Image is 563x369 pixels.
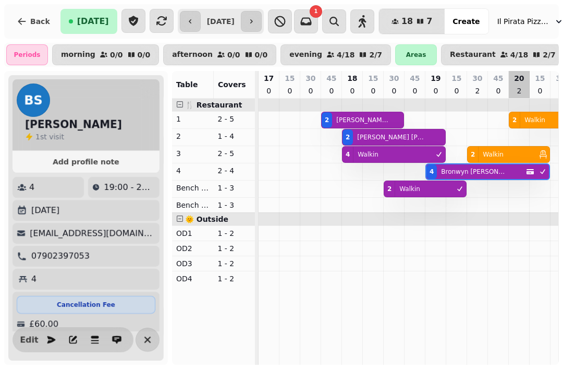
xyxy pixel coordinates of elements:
p: OD1 [176,228,210,239]
p: 0 / 0 [138,51,151,58]
span: Create [452,18,480,25]
p: 4 [31,273,36,285]
button: evening4/182/7 [280,44,391,65]
div: Periods [6,44,48,65]
p: 4 [176,165,210,176]
p: Bronwyn [PERSON_NAME] [441,168,507,176]
p: 0 [265,86,273,96]
p: OD4 [176,273,210,284]
p: 1 - 2 [217,228,251,239]
p: 45 [493,73,503,84]
span: Back [30,18,50,25]
p: 15 [535,73,545,84]
div: 4 [346,150,350,159]
p: afternoon [172,51,213,59]
button: Add profile note [17,155,155,169]
p: 2 - 4 [217,165,251,176]
span: Covers [218,80,246,89]
p: [PERSON_NAME] Baddeley [336,116,389,124]
p: 0 [452,86,461,96]
p: Walkin [524,116,545,124]
p: 30 [305,73,315,84]
p: 45 [410,73,420,84]
p: 1 - 2 [217,258,251,269]
p: OD2 [176,243,210,254]
div: 2 [512,116,517,124]
p: 1 - 3 [217,200,251,210]
p: 07902397053 [31,250,90,263]
span: BS [24,94,43,106]
p: 0 [307,86,315,96]
p: 4 / 18 [510,51,528,58]
p: 0 [432,86,440,96]
p: 0 / 0 [227,51,240,58]
p: 0 [536,86,544,96]
p: morning [61,51,95,59]
p: 2 / 7 [543,51,556,58]
p: 45 [326,73,336,84]
p: 1 - 3 [217,183,251,193]
p: evening [289,51,322,59]
p: 2 [176,131,210,141]
p: Walkin [358,150,378,159]
button: morning0/00/0 [52,44,159,65]
p: 2 - 5 [217,114,251,124]
p: 0 [327,86,336,96]
p: 0 [369,86,377,96]
button: Edit [19,329,40,350]
p: 1 - 2 [217,273,251,284]
p: 18 [347,73,357,84]
p: 30 [389,73,399,84]
p: 1 [176,114,210,124]
button: 187 [379,9,445,34]
div: 2 [325,116,329,124]
span: Table [176,80,198,89]
p: 0 [411,86,419,96]
span: st [40,133,49,141]
p: 4 / 18 [337,51,354,58]
p: 0 [494,86,503,96]
p: [DATE] [31,204,59,217]
p: 19:00 - 20:30 [104,181,155,194]
p: 15 [368,73,378,84]
p: 2 / 7 [369,51,382,58]
p: OD3 [176,258,210,269]
p: Bench Right [176,200,210,210]
div: 4 [430,168,434,176]
p: 15 [451,73,461,84]
button: afternoon0/00/0 [163,44,276,65]
p: visit [35,132,64,142]
span: 18 [401,17,413,26]
div: Areas [395,44,437,65]
p: Walkin [399,185,420,193]
p: 30 [472,73,482,84]
p: 0 [390,86,398,96]
p: [EMAIL_ADDRESS][DOMAIN_NAME] [30,227,155,240]
p: £60.00 [29,318,58,330]
h2: [PERSON_NAME] [25,117,122,132]
p: 2 - 5 [217,148,251,159]
span: 🍴 Restaurant [185,101,242,109]
p: 20 [514,73,524,84]
span: 🌞 Outside [185,215,228,223]
p: 0 [286,86,294,96]
span: 1 [314,9,317,14]
span: Add profile note [25,158,147,165]
p: 1 - 2 [217,243,251,254]
p: 2 [515,86,523,96]
p: 4 [29,181,34,194]
button: [DATE] [60,9,117,34]
p: 15 [285,73,295,84]
p: 19 [431,73,440,84]
div: 2 [387,185,391,193]
span: 7 [426,17,432,26]
p: Bench Left [176,183,210,193]
p: 3 [176,148,210,159]
p: Restaurant [450,51,496,59]
div: Cancellation Fee [17,296,155,314]
span: Il Pirata Pizzata [497,16,549,27]
span: Edit [23,336,35,344]
div: 2 [346,133,350,141]
p: 17 [264,73,274,84]
div: 2 [471,150,475,159]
